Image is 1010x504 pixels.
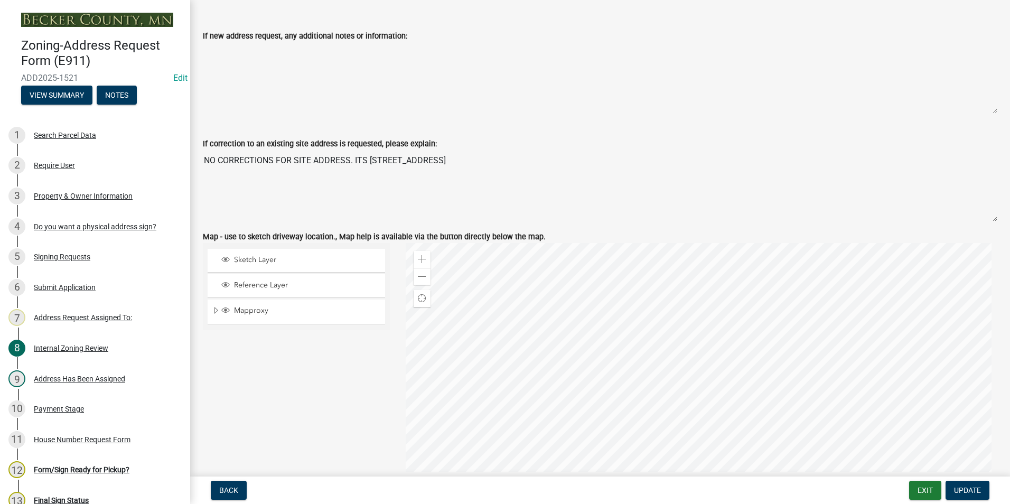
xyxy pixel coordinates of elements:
img: Becker County, Minnesota [21,13,173,27]
div: 2 [8,157,25,174]
div: 1 [8,127,25,144]
div: Address Request Assigned To: [34,314,132,321]
div: Final Sign Status [34,497,89,504]
div: 8 [8,340,25,357]
div: Require User [34,162,75,169]
div: Do you want a physical address sign? [34,223,156,230]
div: Search Parcel Data [34,132,96,139]
label: If correction to an existing site address is requested, please explain: [203,141,437,148]
span: Reference Layer [231,281,381,290]
li: Sketch Layer [208,249,385,273]
textarea: NO CORRECTIONS FOR SITE ADDRESS. ITS [STREET_ADDRESS] [203,150,997,222]
div: Reference Layer [220,281,381,291]
div: Sketch Layer [220,255,381,266]
div: Property & Owner Information [34,192,133,200]
div: 7 [8,309,25,326]
button: Exit [909,481,941,500]
div: Zoom out [414,268,431,285]
div: Mapproxy [220,306,381,316]
div: 5 [8,248,25,265]
a: Edit [173,73,188,83]
ul: Layer List [207,246,386,327]
span: Update [954,486,981,494]
label: If new address request, any additional notes or information: [203,33,407,40]
button: Notes [97,86,137,105]
div: Zoom in [414,251,431,268]
h4: Zoning-Address Request Form (E911) [21,38,182,69]
wm-modal-confirm: Notes [97,91,137,100]
li: Mapproxy [208,300,385,324]
div: Find my location [414,290,431,307]
div: Internal Zoning Review [34,344,108,352]
div: 4 [8,218,25,235]
div: 9 [8,370,25,387]
div: 6 [8,279,25,296]
div: 12 [8,461,25,478]
div: Form/Sign Ready for Pickup? [34,466,129,473]
button: Back [211,481,247,500]
span: Expand [212,306,220,317]
div: 11 [8,431,25,448]
span: Back [219,486,238,494]
span: Sketch Layer [231,255,381,265]
span: ADD2025-1521 [21,73,169,83]
div: Submit Application [34,284,96,291]
span: Mapproxy [231,306,381,315]
div: 10 [8,400,25,417]
button: Update [946,481,989,500]
wm-modal-confirm: Edit Application Number [173,73,188,83]
div: Signing Requests [34,253,90,260]
div: 3 [8,188,25,204]
div: Address Has Been Assigned [34,375,125,382]
li: Reference Layer [208,274,385,298]
wm-modal-confirm: Summary [21,91,92,100]
label: Map - use to sketch driveway location., Map help is available via the button directly below the map. [203,234,546,241]
button: View Summary [21,86,92,105]
div: House Number Request Form [34,436,130,443]
div: Payment Stage [34,405,84,413]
